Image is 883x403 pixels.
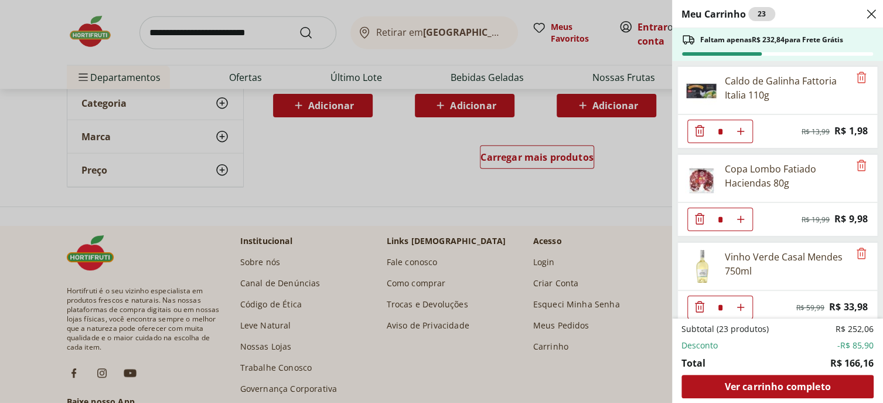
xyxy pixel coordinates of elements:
[711,296,729,319] input: Quantidade Atual
[700,35,843,45] span: Faltam apenas R$ 232,84 para Frete Grátis
[834,123,868,139] span: R$ 1,98
[724,382,830,391] span: Ver carrinho completo
[681,340,718,351] span: Desconto
[802,127,830,137] span: R$ 13,99
[829,299,868,315] span: R$ 33,98
[725,74,849,102] div: Caldo de Galinha Fattoria Italia 110g
[834,211,868,227] span: R$ 9,98
[725,250,849,278] div: Vinho Verde Casal Mendes 750ml
[681,356,705,370] span: Total
[796,303,824,313] span: R$ 59,99
[729,120,752,143] button: Aumentar Quantidade
[688,208,711,231] button: Diminuir Quantidade
[837,340,874,351] span: -R$ 85,90
[729,208,752,231] button: Aumentar Quantidade
[729,296,752,319] button: Aumentar Quantidade
[802,215,830,225] span: R$ 19,99
[854,159,868,173] button: Remove
[681,323,769,335] span: Subtotal (23 produtos)
[681,375,874,398] a: Ver carrinho completo
[688,120,711,143] button: Diminuir Quantidade
[711,208,729,231] input: Quantidade Atual
[685,162,718,195] img: Copa Lombo Fatiado Haciendas 80g
[725,162,849,190] div: Copa Lombo Fatiado Haciendas 80g
[685,250,718,283] img: Vinho Verde Casal Mendes 750ml
[711,120,729,143] input: Quantidade Atual
[748,7,775,21] div: 23
[681,7,775,21] h2: Meu Carrinho
[836,323,874,335] span: R$ 252,06
[854,247,868,261] button: Remove
[688,296,711,319] button: Diminuir Quantidade
[854,71,868,85] button: Remove
[685,74,718,107] img: Principal
[830,356,874,370] span: R$ 166,16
